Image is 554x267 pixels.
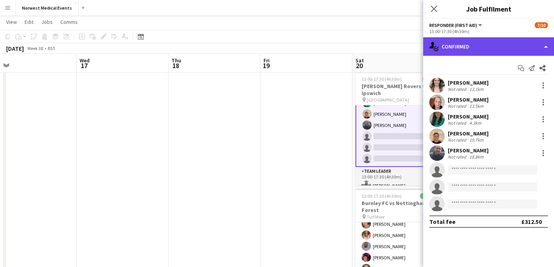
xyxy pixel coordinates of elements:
div: Not rated [448,154,468,160]
span: Responder (First Aid) [429,22,477,28]
div: [PERSON_NAME] [448,147,489,154]
span: Fri [264,57,270,64]
div: 4.3km [468,120,483,126]
a: Jobs [38,17,56,27]
span: 19 [262,61,270,70]
span: Jobs [41,18,53,25]
span: [GEOGRAPHIC_DATA] [367,97,409,103]
span: Wed [80,57,90,64]
span: 13:00-17:30 (4h30m) [362,76,402,82]
div: 13:00-17:30 (4h30m) [429,28,548,34]
div: [PERSON_NAME] [448,96,489,103]
div: Not rated [448,120,468,126]
span: 13:00-17:30 (4h30m) [362,193,402,199]
div: [DATE] [6,45,24,52]
span: Turf Moor [367,214,385,220]
span: 7/10 [535,22,548,28]
a: Comms [57,17,81,27]
span: 18 [170,61,181,70]
div: BST [48,45,55,51]
h3: Burnley FC vs Nottingham Forest [355,200,442,214]
span: 3 Roles [422,97,436,103]
span: 7/10 [422,76,436,82]
div: 18.8km [468,154,485,160]
span: 3 Roles [422,214,436,220]
div: £312.50 [521,218,542,225]
h3: [PERSON_NAME] Rovers vs Ipswich [355,83,442,97]
div: Not rated [448,137,468,143]
span: 12/12 [420,193,436,199]
span: Comms [60,18,78,25]
span: 17 [78,61,90,70]
app-job-card: 13:00-17:30 (4h30m)7/10[PERSON_NAME] Rovers vs Ipswich [GEOGRAPHIC_DATA]3 Roles13:00-17:30 (4h30m... [355,72,442,185]
span: Edit [25,18,33,25]
div: [PERSON_NAME] [448,113,489,120]
span: 20 [354,61,364,70]
button: Norwest Medical Events [16,0,78,15]
app-card-role: Team Leader1/113:00-17:30 (4h30m)[PERSON_NAME] [355,167,442,193]
span: Thu [172,57,181,64]
div: 13.5km [468,103,485,109]
a: Edit [22,17,37,27]
div: 13.1km [468,86,485,92]
span: Week 38 [25,45,45,51]
div: Not rated [448,86,468,92]
span: Sat [355,57,364,64]
div: [PERSON_NAME] [448,79,489,86]
h3: Job Fulfilment [423,4,554,14]
div: [PERSON_NAME] [448,130,489,137]
a: View [3,17,20,27]
div: 10.7km [468,137,485,143]
span: View [6,18,17,25]
div: Not rated [448,103,468,109]
div: Total fee [429,218,456,225]
app-card-role: 13:00-17:30 (4h30m)[PERSON_NAME][PERSON_NAME][PERSON_NAME][PERSON_NAME][PERSON_NAME] [355,61,442,167]
button: Responder (First Aid) [429,22,483,28]
div: Confirmed [423,37,554,56]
